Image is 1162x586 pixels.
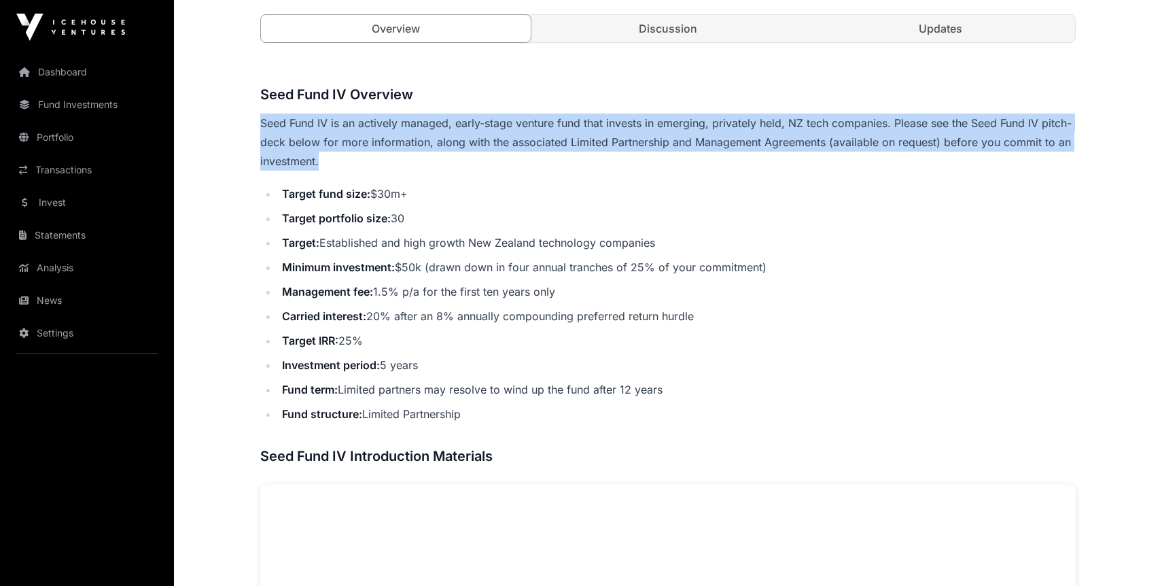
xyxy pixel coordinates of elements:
[282,211,391,225] strong: Target portfolio size:
[11,318,163,348] a: Settings
[16,14,125,41] img: Icehouse Ventures Logo
[260,445,1076,467] h3: Seed Fund IV Introduction Materials
[278,184,1076,203] li: $30m+
[282,260,395,274] strong: Minimum investment:
[260,84,1076,105] h3: Seed Fund IV Overview
[278,258,1076,277] li: $50k (drawn down in four annual tranches of 25% of your commitment)
[11,220,163,250] a: Statements
[278,331,1076,350] li: 25%
[260,14,531,43] a: Overview
[278,233,1076,252] li: Established and high growth New Zealand technology companies
[11,57,163,87] a: Dashboard
[278,404,1076,424] li: Limited Partnership
[282,285,373,298] strong: Management fee:
[11,253,163,283] a: Analysis
[282,236,319,249] strong: Target:
[11,90,163,120] a: Fund Investments
[278,209,1076,228] li: 30
[533,15,803,42] a: Discussion
[278,380,1076,399] li: Limited partners may resolve to wind up the fund after 12 years
[282,334,338,347] strong: Target IRR:
[11,188,163,218] a: Invest
[278,356,1076,375] li: 5 years
[260,114,1076,171] p: Seed Fund IV is an actively managed, early-stage venture fund that invests in emerging, privately...
[282,187,370,201] strong: Target fund size:
[278,282,1076,301] li: 1.5% p/a for the first ten years only
[261,15,1075,42] nav: Tabs
[282,383,338,396] strong: Fund term:
[805,15,1075,42] a: Updates
[278,307,1076,326] li: 20% after an 8% annually compounding preferred return hurdle
[282,309,366,323] strong: Carried interest:
[282,358,380,372] strong: Investment period:
[11,155,163,185] a: Transactions
[11,286,163,315] a: News
[11,122,163,152] a: Portfolio
[282,407,362,421] strong: Fund structure:
[1094,521,1162,586] iframe: Chat Widget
